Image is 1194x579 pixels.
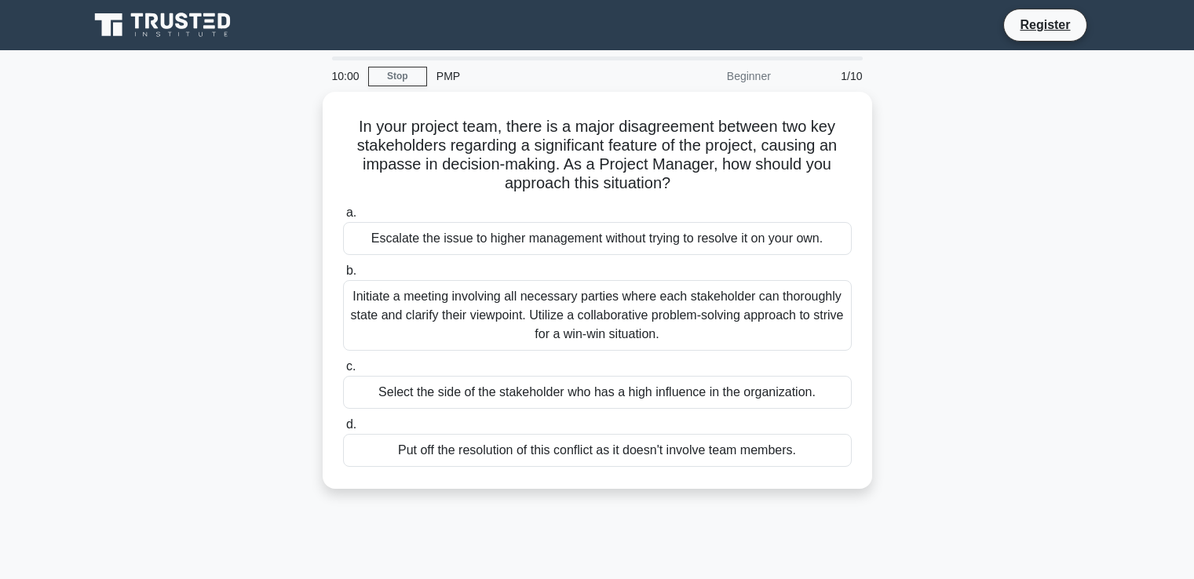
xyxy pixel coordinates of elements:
[346,264,356,277] span: b.
[368,67,427,86] a: Stop
[780,60,872,92] div: 1/10
[343,434,852,467] div: Put off the resolution of this conflict as it doesn't involve team members.
[343,376,852,409] div: Select the side of the stakeholder who has a high influence in the organization.
[346,206,356,219] span: a.
[341,117,853,194] h5: In your project team, there is a major disagreement between two key stakeholders regarding a sign...
[427,60,643,92] div: PMP
[643,60,780,92] div: Beginner
[343,280,852,351] div: Initiate a meeting involving all necessary parties where each stakeholder can thoroughly state an...
[343,222,852,255] div: Escalate the issue to higher management without trying to resolve it on your own.
[323,60,368,92] div: 10:00
[346,359,356,373] span: c.
[346,417,356,431] span: d.
[1010,15,1079,35] a: Register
